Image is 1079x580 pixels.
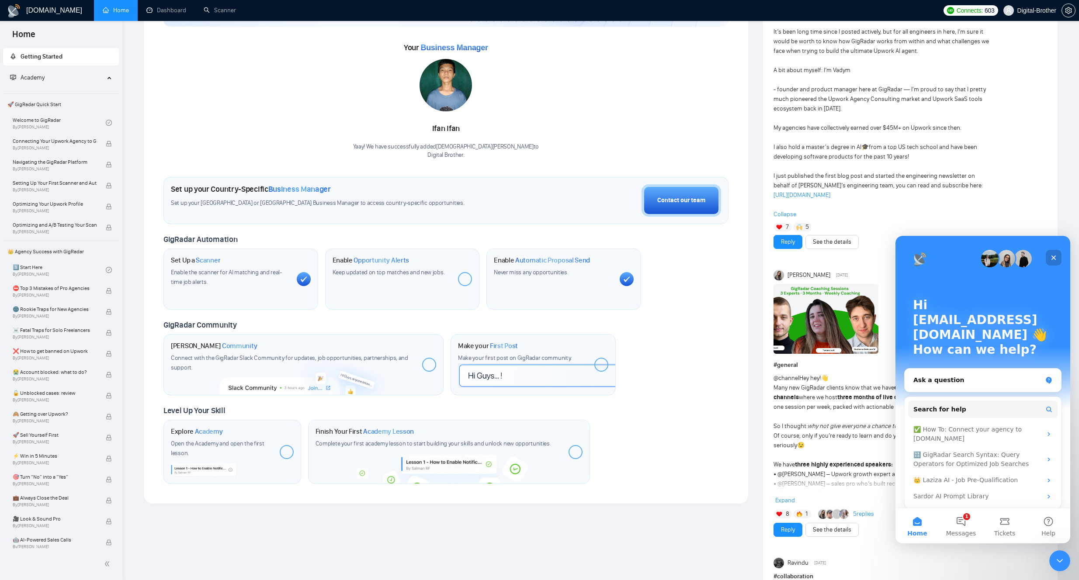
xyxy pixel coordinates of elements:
span: Level Up Your Skill [163,406,225,415]
span: Setting Up Your First Scanner and Auto-Bidder [13,179,97,187]
a: homeHome [103,7,129,14]
span: Connect with the GigRadar Slack Community for updates, job opportunities, partnerships, and support. [171,354,408,371]
span: Optimizing Your Upwork Profile [13,200,97,208]
span: 💼 Always Close the Deal [13,494,97,502]
span: Collapse [774,210,1047,219]
span: Opportunity Alerts [354,256,409,265]
span: lock [106,224,112,231]
span: setting [1062,7,1075,14]
button: Reply [774,523,802,537]
span: Connecting Your Upwork Agency to GigRadar [13,137,97,145]
span: Connects: [957,6,983,15]
button: Contact our team [642,184,721,217]
span: By [PERSON_NAME] [13,523,97,528]
h1: Set Up a [171,256,220,265]
span: Make your first post on GigRadar community. [458,354,572,362]
span: Automatic Proposal Send [515,256,590,265]
span: By [PERSON_NAME] [13,314,97,319]
span: Academy [21,74,45,81]
span: 🚀 GigRadar Quick Start [4,96,118,113]
span: check-circle [106,267,112,273]
span: By [PERSON_NAME] [13,439,97,445]
span: By [PERSON_NAME] [13,544,97,549]
span: Academy [195,427,223,436]
span: lock [106,141,112,147]
div: Contact our team [657,196,705,205]
span: lock [106,518,112,525]
img: Mariia Heshka [818,509,828,519]
div: Hey hey! Many new GigRadar clients know that we have where we host with top experts - one session... [774,373,992,566]
a: [URL][DOMAIN_NAME] [774,191,830,199]
span: By [PERSON_NAME] [13,397,97,403]
h1: Enable [333,256,409,265]
span: By [PERSON_NAME] [13,145,97,151]
img: slackcommunity-bg.png [220,355,387,395]
span: 🔓 Unblocked cases: review [13,389,97,397]
span: Navigating the GigRadar Platform [13,158,97,166]
span: By [PERSON_NAME] [13,208,97,214]
span: user [1006,7,1012,14]
span: @channel [774,374,799,382]
span: lock [106,393,112,399]
span: By [PERSON_NAME] [13,229,97,235]
img: 🔥 [796,511,802,517]
span: By [PERSON_NAME] [13,293,97,298]
span: double-left [104,559,113,568]
span: lock [106,162,112,168]
li: Getting Started [3,48,119,66]
div: Ifan Ifan [353,121,539,136]
em: why not give everyone a chance to join these closed chats too? [808,422,973,430]
img: Ravindu [774,558,784,568]
a: setting [1062,7,1076,14]
span: 5 [805,223,809,231]
p: Digital Brother . [353,151,539,159]
span: Home [5,28,42,46]
a: 5replies [853,510,874,518]
span: lock [106,539,112,545]
img: ❤️ [776,224,782,230]
span: 🎓 [861,143,869,151]
span: By [PERSON_NAME] [13,335,97,340]
span: 🌚 Rookie Traps for New Agencies [13,305,97,314]
a: dashboardDashboard [146,7,186,14]
iframe: Intercom live chat [1049,550,1070,571]
span: By [PERSON_NAME] [13,460,97,466]
span: [DATE] [814,559,826,567]
span: ⚡ Win in 5 Minutes [13,452,97,460]
span: ❌ How to get banned on Upwork [13,347,97,356]
img: 🙌 [796,224,802,230]
span: Optimizing and A/B Testing Your Scanner for Better Results [13,221,97,229]
span: 🙈 Getting over Upwork? [13,410,97,418]
span: By [PERSON_NAME] [13,481,97,487]
span: By [PERSON_NAME] [13,418,97,424]
a: See the details [813,237,851,247]
h1: Finish Your First [316,427,414,436]
iframe: Intercom live chat [895,236,1070,543]
button: setting [1062,3,1076,17]
img: F09L7DB94NL-GigRadar%20Coaching%20Sessions%20_%20Experts.png [774,284,878,354]
span: Community [222,342,257,350]
span: check-circle [106,120,112,126]
span: GigRadar Community [163,320,237,330]
span: lock [106,204,112,210]
span: Academy Lesson [363,427,414,436]
img: Nikita [839,509,849,519]
span: lock [106,372,112,378]
div: Yaay! We have successfully added [DEMOGRAPHIC_DATA][PERSON_NAME] to [353,143,539,159]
